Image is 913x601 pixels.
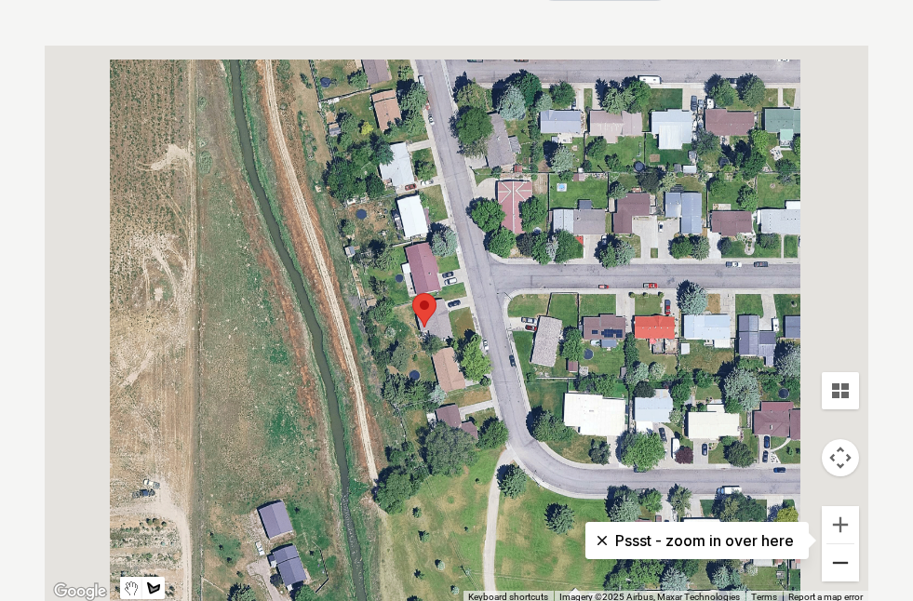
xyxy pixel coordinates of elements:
button: Zoom out [822,544,859,581]
button: Zoom in [822,506,859,543]
button: Draw a shape [142,577,165,599]
button: Stop drawing [120,577,142,599]
button: Map camera controls [822,439,859,476]
p: Pssst - zoom in over here [600,529,794,552]
button: Tilt map [822,372,859,409]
